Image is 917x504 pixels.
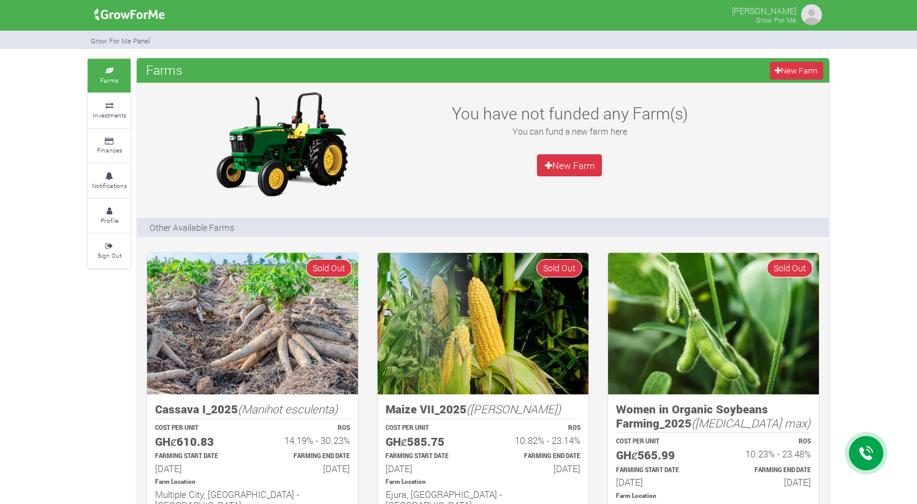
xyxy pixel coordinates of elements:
[88,59,131,92] a: Farms
[799,2,824,27] img: growforme image
[155,424,242,433] p: COST PER UNIT
[264,424,350,433] p: ROS
[386,402,580,416] h5: Maize VII_2025
[97,251,121,260] small: Sign Out
[88,94,131,127] a: Investments
[386,452,472,461] p: Estimated Farming Start Date
[725,448,811,459] h6: 10.23% - 23.48%
[725,466,811,475] p: Estimated Farming End Date
[101,216,118,225] small: Profile
[88,164,131,198] a: Notifications
[205,89,358,199] img: growforme image
[155,478,350,487] p: Location of Farm
[88,199,131,233] a: Profile
[494,435,580,446] h6: 10.82% - 23.14%
[494,463,580,474] h6: [DATE]
[264,452,350,461] p: Estimated Farming End Date
[537,154,602,176] a: New Farm
[494,452,580,461] p: Estimated Farming End Date
[143,58,186,82] span: Farms
[238,401,338,416] i: (Manihot esculenta)
[93,111,126,119] small: Investments
[691,415,810,431] i: ([MEDICAL_DATA] max)
[155,463,242,474] h6: [DATE]
[386,463,472,474] h6: [DATE]
[536,259,582,277] span: Sold Out
[100,76,118,85] small: Farms
[725,476,811,487] h6: [DATE]
[725,437,811,446] p: ROS
[90,2,169,27] img: growforme image
[436,125,702,138] p: You can fund a new farm here
[494,424,580,433] p: ROS
[88,234,131,268] a: Sign Out
[155,452,242,461] p: Estimated Farming Start Date
[155,435,242,449] h5: GHȼ610.83
[732,2,796,17] p: [PERSON_NAME]
[616,476,702,487] h6: [DATE]
[97,146,122,154] small: Finances
[770,62,823,80] a: New Farm
[608,253,819,394] img: growforme image
[616,466,702,475] p: Estimated Farming Start Date
[616,492,811,501] p: Location of Farm
[767,259,813,277] span: Sold Out
[147,253,358,394] img: growforme image
[378,253,588,394] img: growforme image
[150,221,234,234] p: Other Available Farms
[264,463,350,474] h6: [DATE]
[92,181,127,190] small: Notifications
[386,424,472,433] p: COST PER UNIT
[91,36,150,45] small: Grow For Me Panel
[88,129,131,163] a: Finances
[616,448,702,462] h5: GHȼ565.99
[264,435,350,446] h6: 14.19% - 30.23%
[616,402,811,430] h5: Women in Organic Soybeans Farming_2025
[306,259,352,277] span: Sold Out
[756,15,796,24] small: Grow For Me
[616,437,702,446] p: COST PER UNIT
[155,402,350,416] h5: Cassava I_2025
[466,401,561,416] i: ([PERSON_NAME])
[386,478,580,487] p: Location of Farm
[436,103,702,123] h3: You have not funded any Farm(s)
[386,435,472,449] h5: GHȼ585.75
